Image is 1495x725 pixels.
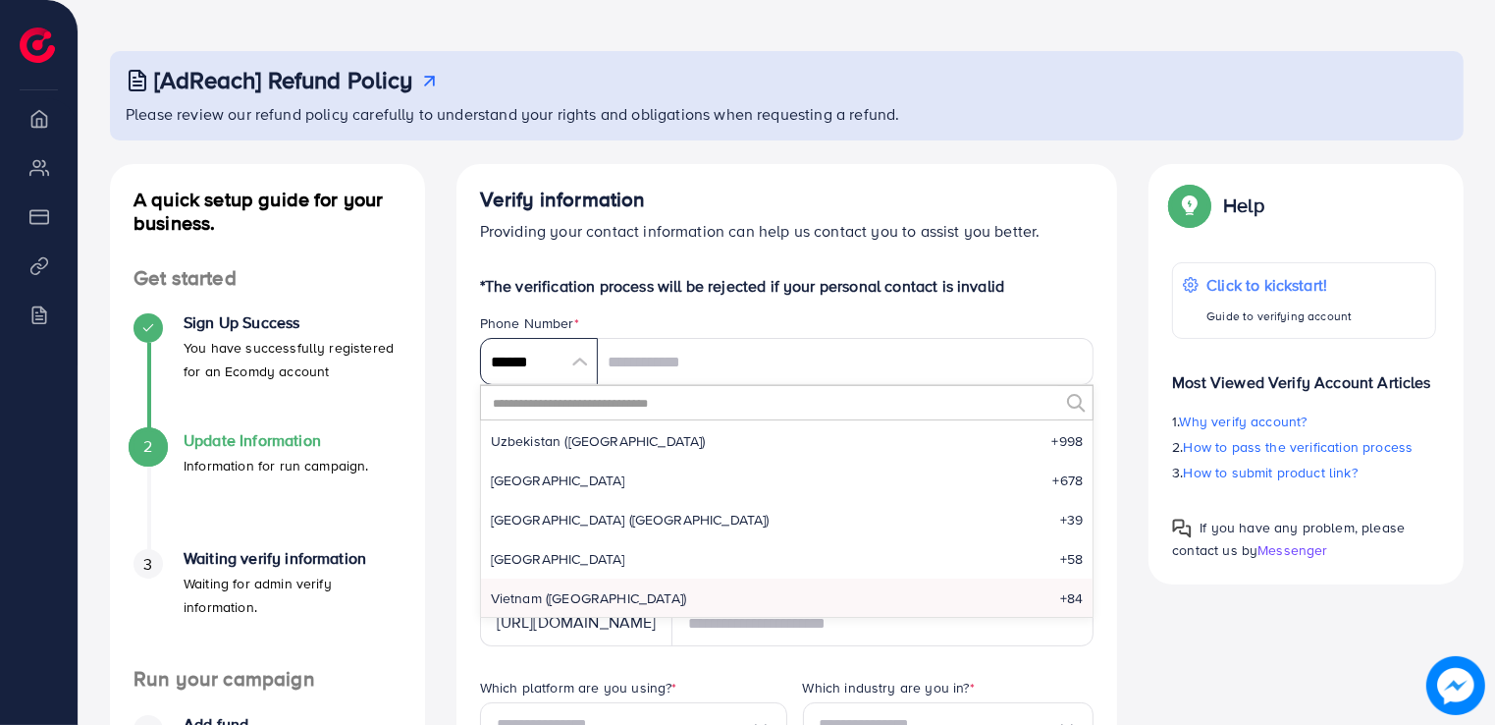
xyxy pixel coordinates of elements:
[1427,657,1483,713] img: image
[1060,510,1083,530] span: +39
[480,313,579,333] label: Phone Number
[110,549,425,667] li: Waiting verify information
[491,549,625,569] span: [GEOGRAPHIC_DATA]
[491,510,770,530] span: [GEOGRAPHIC_DATA] ([GEOGRAPHIC_DATA])
[491,588,686,608] span: Vietnam ([GEOGRAPHIC_DATA])
[480,678,677,697] label: Which platform are you using?
[803,678,975,697] label: Which industry are you in?
[1172,188,1207,223] img: Popup guide
[1172,519,1192,538] img: Popup guide
[184,431,369,450] h4: Update Information
[110,313,425,431] li: Sign Up Success
[1184,463,1358,482] span: How to submit product link?
[1172,435,1436,459] p: 2.
[154,66,413,94] h3: [AdReach] Refund Policy
[20,28,55,63] img: logo
[1206,305,1352,328] p: Guide to verifying account
[1172,355,1436,394] p: Most Viewed Verify Account Articles
[480,219,1095,243] p: Providing your contact information can help us contact you to assist you better.
[110,667,425,692] h4: Run your campaign
[480,599,672,646] div: [URL][DOMAIN_NAME]
[1172,461,1436,484] p: 3.
[1060,549,1083,569] span: +58
[1206,273,1352,297] p: Click to kickstart!
[126,102,1452,126] p: Please review our refund policy carefully to understand your rights and obligations when requesti...
[184,313,401,332] h4: Sign Up Success
[1052,431,1084,451] span: +998
[1172,410,1436,433] p: 1.
[1257,540,1327,560] span: Messenger
[491,471,625,490] span: [GEOGRAPHIC_DATA]
[184,572,401,619] p: Waiting for admin verify information.
[143,553,152,576] span: 3
[1172,518,1405,560] span: If you have any problem, please contact us by
[143,435,152,458] span: 2
[1060,588,1083,608] span: +84
[184,336,401,383] p: You have successfully registered for an Ecomdy account
[184,549,401,568] h4: Waiting verify information
[480,274,1095,298] p: *The verification process will be rejected if your personal contact is invalid
[1223,194,1264,217] p: Help
[491,431,706,451] span: Uzbekistan ([GEOGRAPHIC_DATA])
[110,266,425,291] h4: Get started
[110,188,425,235] h4: A quick setup guide for your business.
[1184,437,1414,457] span: How to pass the verification process
[480,188,1095,212] h4: Verify information
[184,454,369,477] p: Information for run campaign.
[110,431,425,549] li: Update Information
[1180,412,1308,431] span: Why verify account?
[1053,471,1084,490] span: +678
